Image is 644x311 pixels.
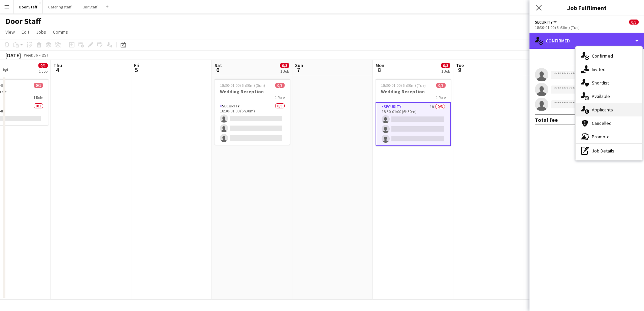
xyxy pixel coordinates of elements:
[5,16,41,26] h1: Door Staff
[576,49,642,63] div: Confirmed
[133,66,139,74] span: 5
[5,29,15,35] span: View
[576,103,642,116] div: Applicants
[50,28,71,36] a: Comms
[275,95,285,100] span: 1 Role
[34,83,43,88] span: 0/1
[294,66,303,74] span: 7
[42,53,49,58] div: BST
[436,95,446,100] span: 1 Role
[535,20,552,25] span: Security
[375,66,384,74] span: 8
[215,89,290,95] h3: Wedding Reception
[295,62,303,68] span: Sun
[53,66,62,74] span: 4
[456,62,464,68] span: Tue
[39,69,47,74] div: 1 Job
[376,79,451,146] app-job-card: 18:30-01:00 (6h30m) (Tue)0/3Wedding Reception1 RoleSecurity1A0/318:30-01:00 (6h30m)
[529,3,644,12] h3: Job Fulfilment
[381,83,426,88] span: 18:30-01:00 (6h30m) (Tue)
[280,63,289,68] span: 0/3
[22,53,39,58] span: Week 36
[22,29,29,35] span: Edit
[436,83,446,88] span: 0/3
[576,63,642,76] div: Invited
[214,66,222,74] span: 6
[576,144,642,158] div: Job Details
[535,25,639,30] div: 18:30-01:00 (6h30m) (Tue)
[38,63,48,68] span: 0/1
[54,62,62,68] span: Thu
[3,28,18,36] a: View
[53,29,68,35] span: Comms
[376,102,451,146] app-card-role: Security1A0/318:30-01:00 (6h30m)
[441,69,450,74] div: 1 Job
[529,33,644,49] div: Confirmed
[441,63,450,68] span: 0/3
[215,102,290,145] app-card-role: Security0/318:30-01:00 (6h30m)
[36,29,46,35] span: Jobs
[5,52,21,59] div: [DATE]
[215,79,290,145] app-job-card: 18:30-01:00 (6h30m) (Sun)0/3Wedding Reception1 RoleSecurity0/318:30-01:00 (6h30m)
[576,130,642,143] div: Promote
[576,116,642,130] div: Cancelled
[576,90,642,103] div: Available
[77,0,103,13] button: Bar Staff
[33,95,43,100] span: 1 Role
[33,28,49,36] a: Jobs
[535,20,558,25] button: Security
[14,0,43,13] button: Door Staff
[629,20,639,25] span: 0/3
[280,69,289,74] div: 1 Job
[576,76,642,90] div: Shortlist
[43,0,77,13] button: Catering staff
[134,62,139,68] span: Fri
[376,89,451,95] h3: Wedding Reception
[220,83,265,88] span: 18:30-01:00 (6h30m) (Sun)
[19,28,32,36] a: Edit
[215,62,222,68] span: Sat
[376,62,384,68] span: Mon
[275,83,285,88] span: 0/3
[455,66,464,74] span: 9
[535,116,558,123] div: Total fee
